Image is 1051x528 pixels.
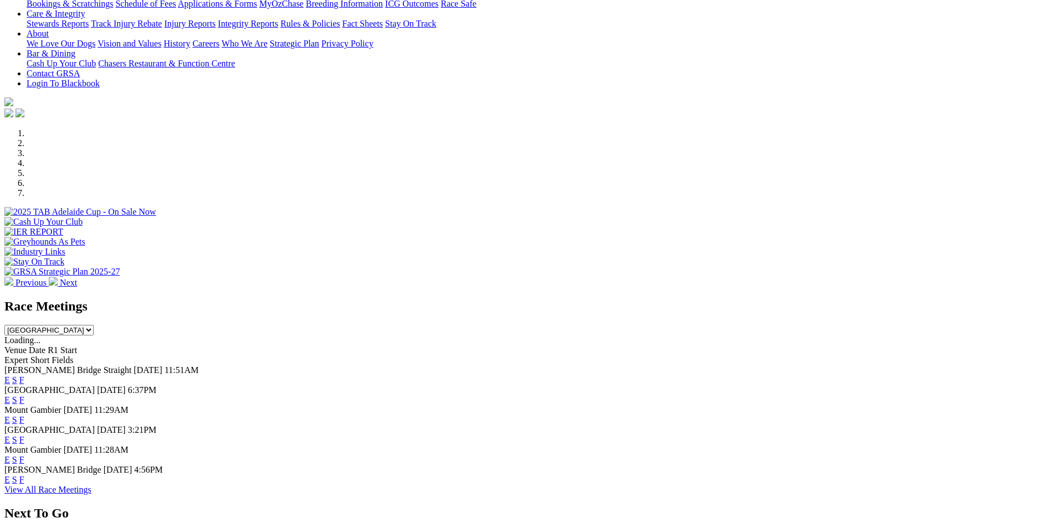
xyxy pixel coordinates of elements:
[4,247,65,257] img: Industry Links
[60,278,77,287] span: Next
[12,475,17,484] a: S
[12,435,17,444] a: S
[52,355,73,365] span: Fields
[134,465,163,474] span: 4:56PM
[4,395,10,405] a: E
[4,97,13,106] img: logo-grsa-white.png
[30,355,50,365] span: Short
[27,39,1047,49] div: About
[4,455,10,464] a: E
[48,345,77,355] span: R1 Start
[4,355,28,365] span: Expert
[4,425,95,434] span: [GEOGRAPHIC_DATA]
[12,375,17,385] a: S
[128,425,157,434] span: 3:21PM
[12,395,17,405] a: S
[4,365,131,375] span: [PERSON_NAME] Bridge Straight
[98,39,161,48] a: Vision and Values
[19,455,24,464] a: F
[4,445,61,454] span: Mount Gambier
[16,278,47,287] span: Previous
[222,39,268,48] a: Who We Are
[94,445,129,454] span: 11:28AM
[16,108,24,117] img: twitter.svg
[134,365,162,375] span: [DATE]
[4,217,83,227] img: Cash Up Your Club
[49,277,58,286] img: chevron-right-pager-white.svg
[4,277,13,286] img: chevron-left-pager-white.svg
[4,485,91,494] a: View All Race Meetings
[94,405,129,415] span: 11:29AM
[104,465,132,474] span: [DATE]
[4,345,27,355] span: Venue
[29,345,45,355] span: Date
[12,415,17,425] a: S
[49,278,77,287] a: Next
[4,375,10,385] a: E
[27,29,49,38] a: About
[27,39,95,48] a: We Love Our Dogs
[98,59,235,68] a: Chasers Restaurant & Function Centre
[270,39,319,48] a: Strategic Plan
[4,237,85,247] img: Greyhounds As Pets
[27,79,100,88] a: Login To Blackbook
[91,19,162,28] a: Track Injury Rebate
[4,257,64,267] img: Stay On Track
[19,375,24,385] a: F
[64,445,93,454] span: [DATE]
[321,39,373,48] a: Privacy Policy
[19,475,24,484] a: F
[27,19,1047,29] div: Care & Integrity
[27,49,75,58] a: Bar & Dining
[342,19,383,28] a: Fact Sheets
[12,455,17,464] a: S
[4,278,49,287] a: Previous
[4,267,120,277] img: GRSA Strategic Plan 2025-27
[4,405,61,415] span: Mount Gambier
[4,299,1047,314] h2: Race Meetings
[4,465,101,474] span: [PERSON_NAME] Bridge
[19,395,24,405] a: F
[4,435,10,444] a: E
[4,108,13,117] img: facebook.svg
[4,335,40,345] span: Loading...
[19,435,24,444] a: F
[164,19,216,28] a: Injury Reports
[19,415,24,425] a: F
[165,365,199,375] span: 11:51AM
[27,59,1047,69] div: Bar & Dining
[27,69,80,78] a: Contact GRSA
[385,19,436,28] a: Stay On Track
[218,19,278,28] a: Integrity Reports
[4,475,10,484] a: E
[97,385,126,395] span: [DATE]
[27,59,96,68] a: Cash Up Your Club
[163,39,190,48] a: History
[97,425,126,434] span: [DATE]
[27,19,89,28] a: Stewards Reports
[192,39,219,48] a: Careers
[4,207,156,217] img: 2025 TAB Adelaide Cup - On Sale Now
[280,19,340,28] a: Rules & Policies
[4,227,63,237] img: IER REPORT
[4,506,1047,521] h2: Next To Go
[64,405,93,415] span: [DATE]
[27,9,85,18] a: Care & Integrity
[4,385,95,395] span: [GEOGRAPHIC_DATA]
[128,385,157,395] span: 6:37PM
[4,415,10,425] a: E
